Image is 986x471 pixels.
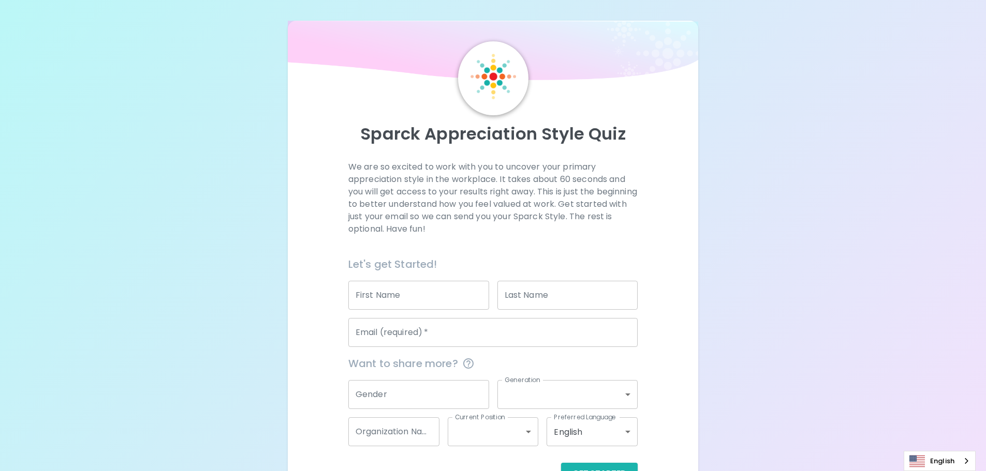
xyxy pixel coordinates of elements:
[462,357,475,370] svg: This information is completely confidential and only used for aggregated appreciation studies at ...
[470,54,516,99] img: Sparck Logo
[904,451,976,471] aside: Language selected: English
[904,451,976,471] div: Language
[904,451,975,470] a: English
[300,124,686,144] p: Sparck Appreciation Style Quiz
[547,417,638,446] div: English
[348,256,638,272] h6: Let's get Started!
[288,21,699,85] img: wave
[554,413,616,421] label: Preferred Language
[348,355,638,372] span: Want to share more?
[348,161,638,235] p: We are so excited to work with you to uncover your primary appreciation style in the workplace. I...
[505,375,540,384] label: Generation
[455,413,505,421] label: Current Position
